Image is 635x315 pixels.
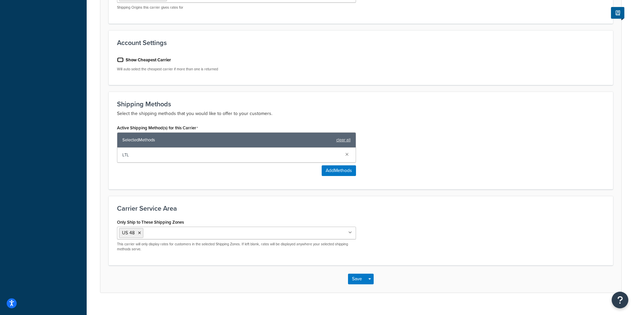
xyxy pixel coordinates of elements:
[336,135,351,145] a: clear all
[117,205,605,212] h3: Carrier Service Area
[117,5,356,10] p: Shipping Origins this carrier gives rates for
[612,292,628,308] button: Open Resource Center
[117,125,198,131] label: Active Shipping Method(s) for this Carrier
[348,274,366,284] button: Save
[117,220,184,225] label: Only Ship to These Shipping Zones
[117,110,605,118] p: Select the shipping methods that you would like to offer to your customers.
[122,150,340,160] span: LTL
[117,39,605,46] h3: Account Settings
[122,135,333,145] span: Selected Methods
[126,57,171,63] label: Show Cheapest Carrier
[117,67,356,72] p: Will auto select the cheapest carrier if more than one is returned
[322,165,356,176] button: AddMethods
[117,242,356,252] p: This carrier will only display rates for customers in the selected Shipping Zones. If left blank,...
[117,100,605,108] h3: Shipping Methods
[122,229,135,236] span: US 48
[611,7,624,19] button: Show Help Docs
